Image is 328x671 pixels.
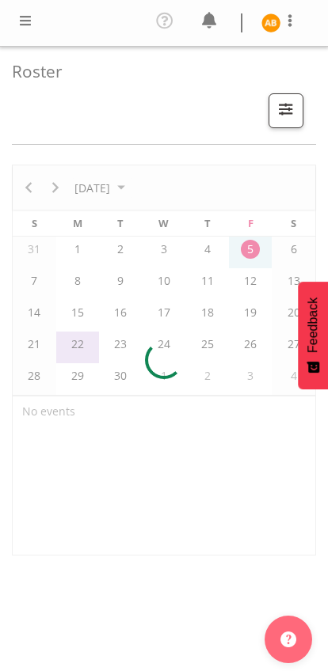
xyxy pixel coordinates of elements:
[12,63,303,81] h4: Roster
[269,93,303,128] button: Filter Shifts
[298,282,328,389] button: Feedback - Show survey
[280,631,296,647] img: help-xxl-2.png
[306,298,320,353] span: Feedback
[261,13,280,32] img: angela-burrill10486.jpg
